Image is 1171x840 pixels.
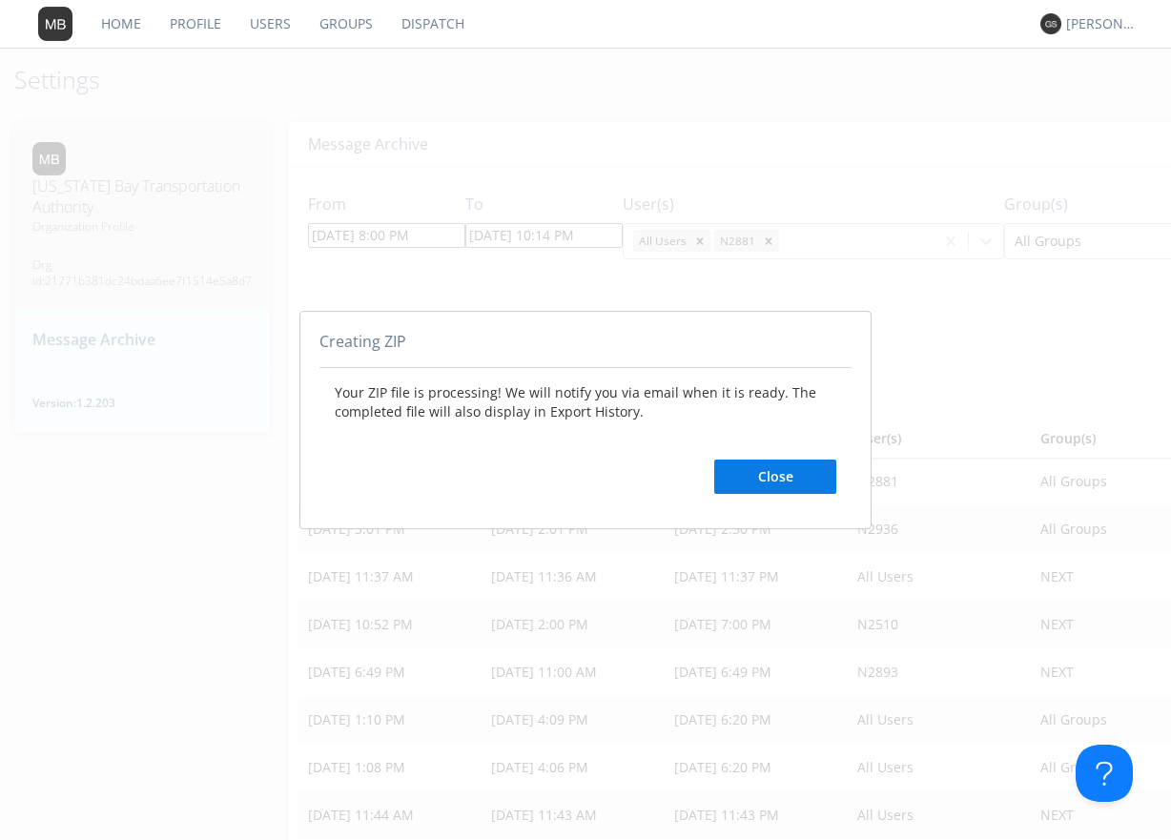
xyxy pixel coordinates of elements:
[38,7,72,41] img: 373638.png
[319,368,852,509] div: Your ZIP file is processing! We will notify you via email when it is ready. The completed file wi...
[1066,14,1138,33] div: [PERSON_NAME]
[714,460,836,494] button: Close
[299,311,872,530] div: abcd
[1040,13,1061,34] img: 373638.png
[1076,745,1133,802] iframe: Toggle Customer Support
[319,331,852,369] div: Creating ZIP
